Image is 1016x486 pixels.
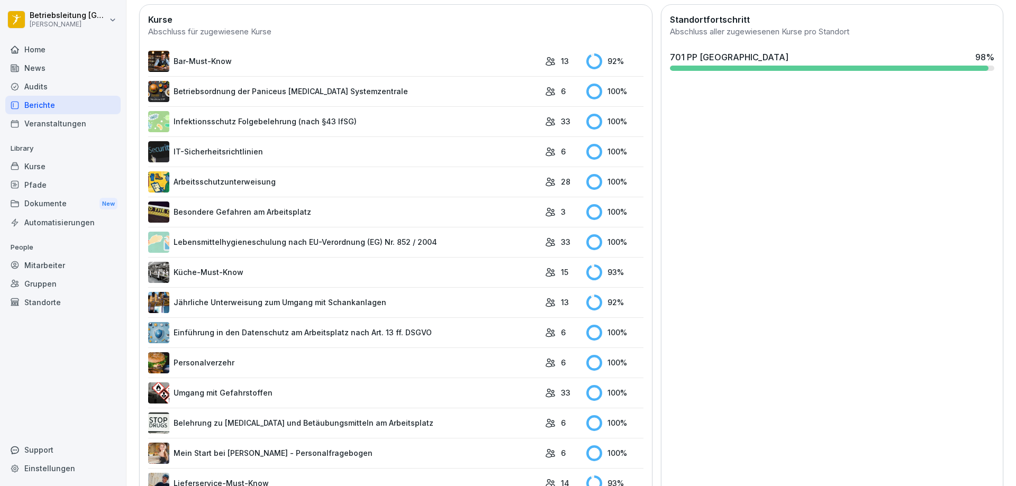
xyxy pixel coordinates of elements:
div: Support [5,441,121,459]
img: x7xa5977llyo53hf30kzdyol.png [148,322,169,343]
p: 6 [561,86,566,97]
div: New [99,198,117,210]
div: 100 % [586,325,643,341]
p: 28 [561,176,570,187]
div: 92 % [586,295,643,310]
p: 33 [561,116,570,127]
div: 100 % [586,445,643,461]
p: People [5,239,121,256]
a: Jährliche Unterweisung zum Umgang mit Schankanlagen [148,292,540,313]
p: [PERSON_NAME] [30,21,107,28]
p: Betriebsleitung [GEOGRAPHIC_DATA] [30,11,107,20]
div: 100 % [586,385,643,401]
div: Dokumente [5,194,121,214]
img: gxsnf7ygjsfsmxd96jxi4ufn.png [148,232,169,253]
a: Arbeitsschutzunterweisung [148,171,540,192]
a: DokumenteNew [5,194,121,214]
img: etou62n52bjq4b8bjpe35whp.png [148,292,169,313]
a: Einführung in den Datenschutz am Arbeitsplatz nach Art. 13 ff. DSGVO [148,322,540,343]
div: 100 % [586,204,643,220]
a: Kurse [5,157,121,176]
p: 6 [561,327,566,338]
a: Standorte [5,293,121,311]
a: Berichte [5,96,121,114]
div: 98 % [975,51,994,63]
img: erelp9ks1mghlbfzfpgfvnw0.png [148,81,169,102]
img: zd24spwykzjjw3u1wcd2ptki.png [148,352,169,373]
div: 701 PP [GEOGRAPHIC_DATA] [670,51,788,63]
a: News [5,59,121,77]
a: Home [5,40,121,59]
p: Library [5,140,121,157]
div: Abschluss für zugewiesene Kurse [148,26,643,38]
div: Abschluss aller zugewiesenen Kurse pro Standort [670,26,994,38]
img: bgsrfyvhdm6180ponve2jajk.png [148,171,169,192]
a: Betriebsordnung der Paniceus [MEDICAL_DATA] Systemzentrale [148,81,540,102]
h2: Kurse [148,13,643,26]
p: 33 [561,236,570,247]
p: 6 [561,447,566,459]
div: 100 % [586,415,643,431]
div: 100 % [586,144,643,160]
a: Mitarbeiter [5,256,121,274]
a: Automatisierungen [5,213,121,232]
div: 92 % [586,53,643,69]
a: Audits [5,77,121,96]
a: Einstellungen [5,459,121,478]
a: Personalverzehr [148,352,540,373]
a: Küche-Must-Know [148,262,540,283]
a: IT-Sicherheitsrichtlinien [148,141,540,162]
a: Pfade [5,176,121,194]
p: 3 [561,206,566,217]
p: 6 [561,417,566,428]
p: 6 [561,357,566,368]
img: msj3dytn6rmugecro9tfk5p0.png [148,141,169,162]
p: 6 [561,146,566,157]
a: Bar-Must-Know [148,51,540,72]
a: Besondere Gefahren am Arbeitsplatz [148,201,540,223]
h2: Standortfortschritt [670,13,994,26]
a: Lebensmittelhygieneschulung nach EU-Verordnung (EG) Nr. 852 / 2004 [148,232,540,253]
div: 100 % [586,355,643,371]
p: 15 [561,267,568,278]
a: Gruppen [5,274,121,293]
img: tgff07aey9ahi6f4hltuk21p.png [148,111,169,132]
div: 100 % [586,234,643,250]
div: 100 % [586,84,643,99]
a: 701 PP [GEOGRAPHIC_DATA]98% [666,47,999,75]
img: gxc2tnhhndim38heekucasph.png [148,262,169,283]
img: aaay8cu0h1hwaqqp9269xjan.png [148,443,169,464]
p: 33 [561,387,570,398]
img: avw4yih0pjczq94wjribdn74.png [148,51,169,72]
div: 100 % [586,174,643,190]
div: 100 % [586,114,643,130]
img: ro33qf0i8ndaw7nkfv0stvse.png [148,382,169,404]
a: Veranstaltungen [5,114,121,133]
a: Infektionsschutz Folgebelehrung (nach §43 IfSG) [148,111,540,132]
img: zq4t51x0wy87l3xh8s87q7rq.png [148,201,169,223]
div: 93 % [586,264,643,280]
p: 13 [561,56,569,67]
img: chcy4n51endi7ma8fmhszelz.png [148,412,169,434]
a: Umgang mit Gefahrstoffen [148,382,540,404]
a: Belehrung zu [MEDICAL_DATA] und Betäubungsmitteln am Arbeitsplatz [148,412,540,434]
p: 13 [561,297,569,308]
a: Mein Start bei [PERSON_NAME] - Personalfragebogen [148,443,540,464]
